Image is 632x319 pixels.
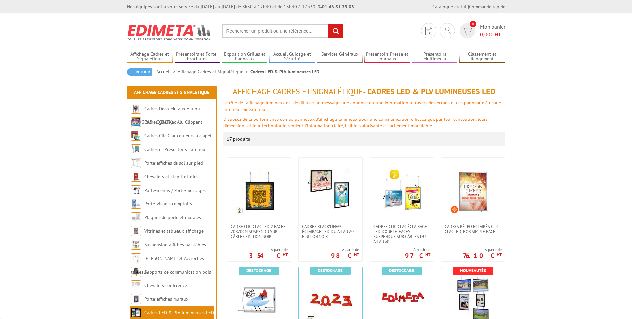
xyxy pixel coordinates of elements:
a: Présentoirs Multimédia [412,51,458,62]
a: Affichage Cadres et Signalétique [178,69,250,75]
a: [PERSON_NAME] et Accroches tableaux [131,255,204,275]
img: Cadres Rétro Eclairés Clic-Clac LED-Box simple face [450,168,496,214]
input: rechercher [328,24,343,38]
span: Affichage Cadres et Signalétique [233,86,363,97]
a: Vitrines et tableaux affichage [144,228,204,234]
span: A partir de [331,247,359,252]
a: Cadres LED & PLV lumineuses LED [144,310,214,316]
p: 354 € [249,254,288,258]
a: Cadre Clic-Clac LED 2 faces 70x70cm suspendu sur câbles finition noir [227,224,291,239]
a: Présentoirs Presse et Journaux [364,51,410,62]
a: Porte-affiches de sol sur pied [144,160,203,166]
p: 76.10 € [463,254,502,258]
img: Cadres Clic-Clac couleurs à clapet [131,131,141,141]
a: Services Généraux [317,51,363,62]
img: Porte-menus / Porte-messages [131,185,141,195]
a: Cadres Deco Muraux Alu ou [GEOGRAPHIC_DATA] [131,106,200,125]
a: Porte-menus / Porte-messages [144,187,206,193]
span: Mon panier [480,23,505,38]
img: Cadres Black’Line® éclairage LED du A4 au A0 finition noir [307,168,354,214]
a: Retour [127,68,152,76]
img: Chevalets et stop trottoirs [131,172,141,182]
a: Cadres Rétro Eclairés Clic-Clac LED-Box simple face [441,224,505,234]
font: Le rôle de l'affichage lumineux est de diffuser un message, une annonce ou une information à trav... [223,100,501,112]
img: Cadre Clic-Clac LED 2 faces 70x70cm suspendu sur câbles finition noir [236,168,282,214]
img: Porte-affiches de sol sur pied [131,158,141,168]
img: Cadres LED & PLV lumineuses LED [131,308,141,318]
a: Cadres Clic-Clac Alu Clippant [144,119,202,125]
img: devis rapide [444,27,451,35]
a: Chevalets conférence [144,282,187,288]
img: devis rapide [462,27,472,35]
div: | [432,3,505,10]
a: Porte-visuels comptoirs [144,201,192,207]
span: 0,00 [480,31,490,38]
sup: HT [283,252,288,257]
b: Nouveautés [460,268,486,273]
b: Destockage [318,268,343,273]
a: Cadres et Présentoirs Extérieur [144,146,207,152]
sup: HT [497,252,502,257]
span: Cadres clic-clac éclairage LED double-faces suspendus sur câbles du A4 au A0 [373,224,430,244]
li: Cadres LED & PLV lumineuses LED [250,68,319,75]
h1: - Cadres LED & PLV lumineuses LED [223,87,505,96]
b: Destockage [246,268,271,273]
a: Catalogue gratuit [432,4,468,10]
img: Cadres et Présentoirs Extérieur [131,144,141,154]
a: devis rapide 0 Mon panier 0,00€ HT [458,23,505,38]
img: devis rapide [425,27,432,35]
img: Edimeta [127,20,212,44]
b: Destockage [389,268,414,273]
img: Cadres clic-clac éclairage LED double-faces suspendus sur câbles du A4 au A0 [379,168,425,214]
a: Chevalets et stop trottoirs [144,174,198,180]
a: Présentoirs et Porte-brochures [175,51,220,62]
img: Vitrines et tableaux affichage [131,226,141,236]
a: Porte-affiches muraux [144,296,188,302]
img: Suspension affiches par câbles [131,240,141,250]
a: Classement et Rangement [459,51,505,62]
p: 17 produits [227,132,251,146]
img: Chevalets conférence [131,280,141,290]
span: € HT [480,31,505,38]
p: 98 € [331,254,359,258]
a: Cadres Black’Line® éclairage LED du A4 au A0 finition noir [299,224,362,239]
img: Porte-visuels comptoirs [131,199,141,209]
div: Nos équipes sont à votre service du [DATE] au [DATE] de 8h30 à 12h30 et de 13h30 à 17h30 [127,3,354,10]
sup: HT [425,252,430,257]
a: Suspension affiches par câbles [144,242,206,248]
a: Affichage Cadres et Signalétique [134,89,209,95]
strong: 01 46 81 33 03 [318,4,354,10]
span: Cadres Black’Line® éclairage LED du A4 au A0 finition noir [302,224,359,239]
span: 0 [470,21,476,27]
a: Exposition Grilles et Panneaux [222,51,268,62]
input: Rechercher un produit ou une référence... [222,24,343,38]
sup: HT [354,252,359,257]
span: Cadres Rétro Eclairés Clic-Clac LED-Box simple face [445,224,502,234]
span: A partir de [463,247,502,252]
a: Accueil Guidage et Sécurité [269,51,315,62]
a: Affichage Cadres et Signalétique [127,51,173,62]
img: Porte-affiches muraux [131,294,141,304]
span: A partir de [249,247,288,252]
a: Cadres clic-clac éclairage LED double-faces suspendus sur câbles du A4 au A0 [370,224,434,244]
a: Commande rapide [469,4,505,10]
p: 97 € [405,254,430,258]
font: Disposez de la performance de nos panneaux d'affichage lumineux pour une communication efficace q... [223,116,488,129]
span: A partir de [405,247,430,252]
a: Plaques de porte et murales [144,214,201,220]
img: Cadres Deco Muraux Alu ou Bois [131,104,141,114]
a: Cadres Clic-Clac couleurs à clapet [144,133,212,139]
a: Supports de communication bois [144,269,211,275]
a: Accueil [156,69,178,75]
span: Cadre Clic-Clac LED 2 faces 70x70cm suspendu sur câbles finition noir [231,224,288,239]
img: Cimaises et Accroches tableaux [131,253,141,263]
img: Plaques de porte et murales [131,212,141,222]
